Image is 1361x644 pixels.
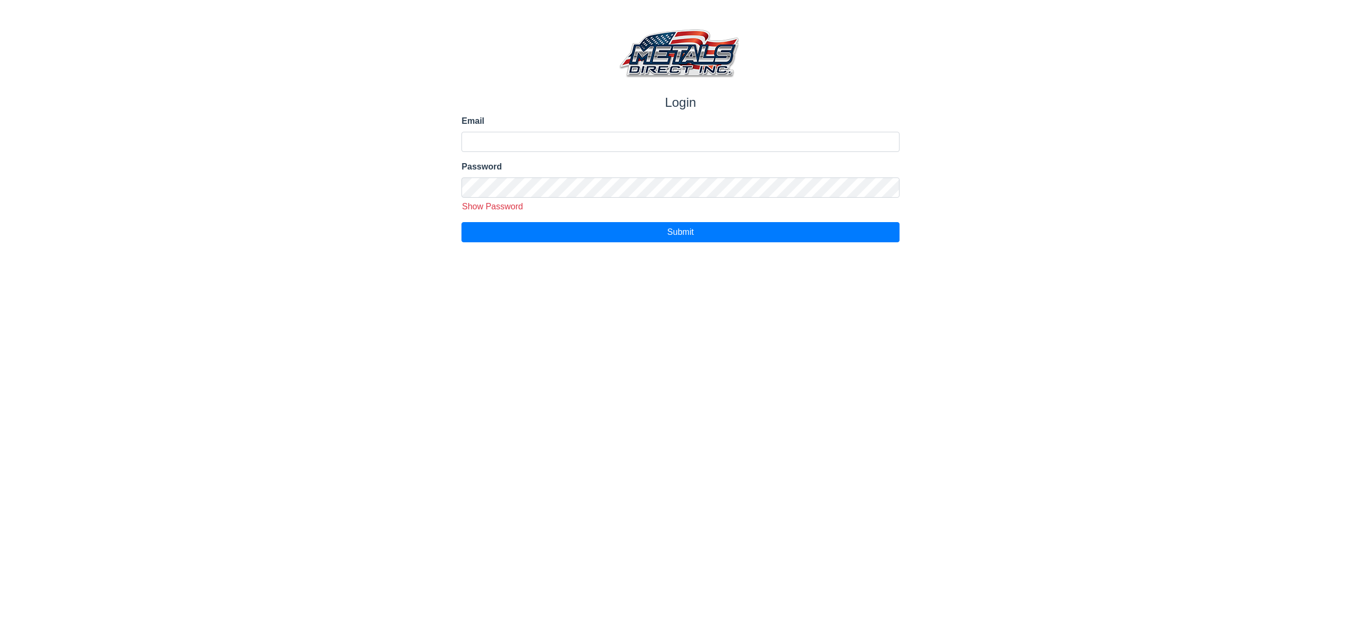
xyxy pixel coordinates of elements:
span: Submit [667,227,694,236]
button: Show Password [458,200,527,214]
label: Email [461,115,899,128]
button: Submit [461,222,899,242]
span: Show Password [462,202,523,211]
h1: Login [461,95,899,111]
label: Password [461,160,899,173]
